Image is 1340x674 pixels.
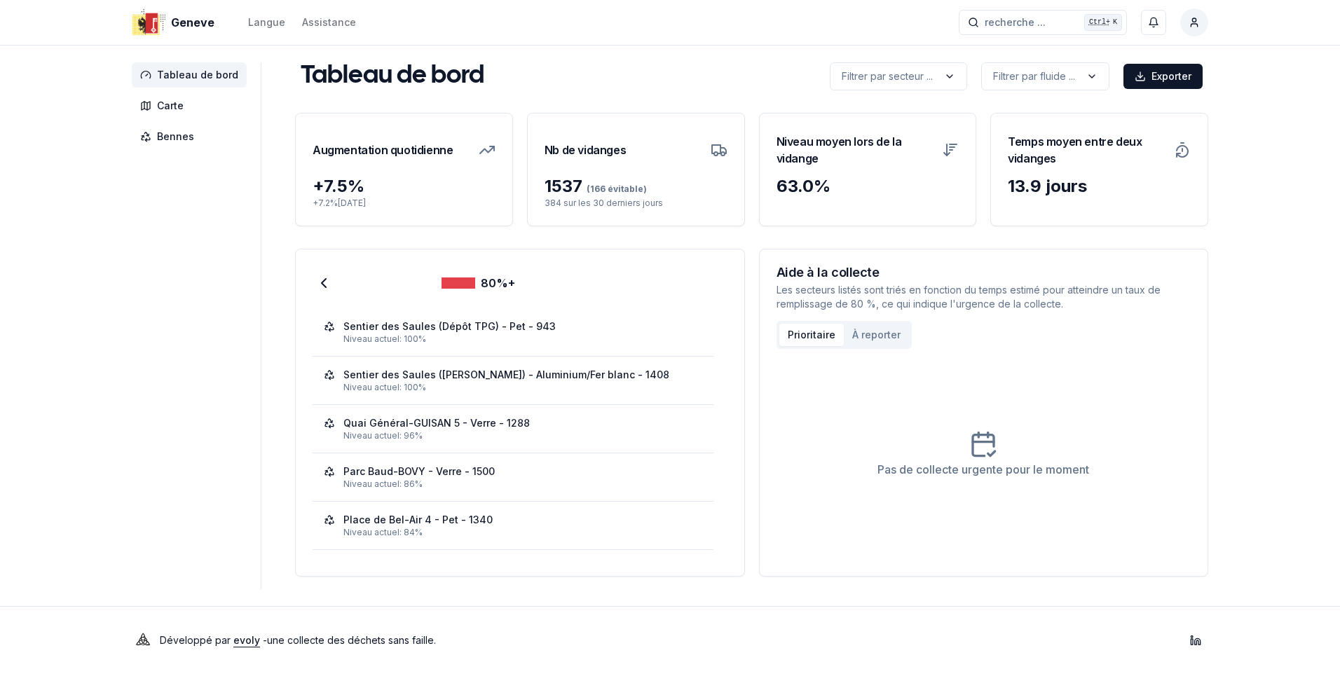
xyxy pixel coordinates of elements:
[301,62,484,90] h1: Tableau de bord
[777,266,1191,279] h3: Aide à la collecte
[324,368,702,393] a: Sentier des Saules ([PERSON_NAME]) - Aluminium/Fer blanc - 1408Niveau actuel: 100%
[132,93,252,118] a: Carte
[313,198,495,209] p: + 7.2 % [DATE]
[582,184,647,194] span: (166 évitable)
[777,283,1191,311] p: Les secteurs listés sont triés en fonction du temps estimé pour atteindre un taux de remplissage ...
[324,319,702,345] a: Sentier des Saules (Dépôt TPG) - Pet - 943Niveau actuel: 100%
[313,175,495,198] div: + 7.5 %
[777,130,934,170] h3: Niveau moyen lors de la vidange
[343,368,669,382] div: Sentier des Saules ([PERSON_NAME]) - Aluminium/Fer blanc - 1408
[844,324,909,346] button: À reporter
[545,130,626,170] h3: Nb de vidanges
[1008,130,1165,170] h3: Temps moyen entre deux vidanges
[233,634,260,646] a: evoly
[132,6,165,39] img: Geneve Logo
[132,124,252,149] a: Bennes
[959,10,1127,35] button: recherche ...Ctrl+K
[993,69,1075,83] p: Filtrer par fluide ...
[981,62,1109,90] button: label
[830,62,967,90] button: label
[1123,64,1203,89] button: Exporter
[324,513,702,538] a: Place de Bel-Air 4 - Pet - 1340Niveau actuel: 84%
[248,14,285,31] button: Langue
[313,130,453,170] h3: Augmentation quotidienne
[132,14,220,31] a: Geneve
[842,69,933,83] p: Filtrer par secteur ...
[324,465,702,490] a: Parc Baud-BOVY - Verre - 1500Niveau actuel: 86%
[171,14,214,31] span: Geneve
[343,416,530,430] div: Quai Général-GUISAN 5 - Verre - 1288
[343,479,702,490] div: Niveau actuel: 86%
[157,130,194,144] span: Bennes
[157,68,238,82] span: Tableau de bord
[157,99,184,113] span: Carte
[545,175,727,198] div: 1537
[132,629,154,652] img: Evoly Logo
[132,62,252,88] a: Tableau de bord
[343,430,702,441] div: Niveau actuel: 96%
[248,15,285,29] div: Langue
[877,461,1089,478] div: Pas de collecte urgente pour le moment
[343,382,702,393] div: Niveau actuel: 100%
[545,198,727,209] p: 384 sur les 30 derniers jours
[777,175,959,198] div: 63.0 %
[160,631,436,650] p: Développé par - une collecte des déchets sans faille .
[985,15,1046,29] span: recherche ...
[343,465,495,479] div: Parc Baud-BOVY - Verre - 1500
[1008,175,1191,198] div: 13.9 jours
[779,324,844,346] button: Prioritaire
[343,527,702,538] div: Niveau actuel: 84%
[324,416,702,441] a: Quai Général-GUISAN 5 - Verre - 1288Niveau actuel: 96%
[343,513,493,527] div: Place de Bel-Air 4 - Pet - 1340
[343,319,556,333] div: Sentier des Saules (Dépôt TPG) - Pet - 943
[302,14,356,31] a: Assistance
[442,275,515,291] div: 80%+
[343,333,702,345] div: Niveau actuel: 100%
